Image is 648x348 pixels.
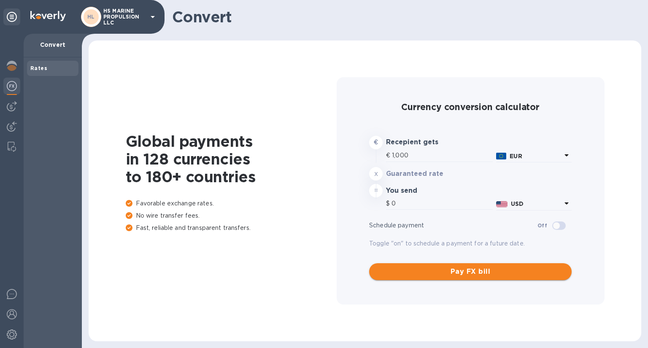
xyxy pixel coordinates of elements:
[369,239,572,248] p: Toggle "on" to schedule a payment for a future date.
[386,138,468,146] h3: Recepient gets
[369,263,572,280] button: Pay FX bill
[126,199,337,208] p: Favorable exchange rates.
[7,81,17,91] img: Foreign exchange
[126,211,337,220] p: No wire transfer fees.
[510,153,522,159] b: EUR
[537,222,547,229] b: Off
[87,13,95,20] b: HL
[386,187,468,195] h3: You send
[3,8,20,25] div: Unpin categories
[172,8,634,26] h1: Convert
[126,132,337,186] h1: Global payments in 128 currencies to 180+ countries
[386,170,468,178] h3: Guaranteed rate
[30,11,66,21] img: Logo
[30,40,75,49] p: Convert
[369,221,537,230] p: Schedule payment
[496,201,508,207] img: USD
[392,149,493,162] input: Amount
[391,197,493,210] input: Amount
[374,139,378,146] strong: €
[103,8,146,26] p: HS MARINE PROPULSION LLC
[369,167,383,181] div: x
[376,267,565,277] span: Pay FX bill
[386,197,391,210] div: $
[369,102,572,112] h2: Currency conversion calculator
[126,224,337,232] p: Fast, reliable and transparent transfers.
[386,149,392,162] div: €
[30,65,47,71] b: Rates
[369,184,383,197] div: =
[511,200,524,207] b: USD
